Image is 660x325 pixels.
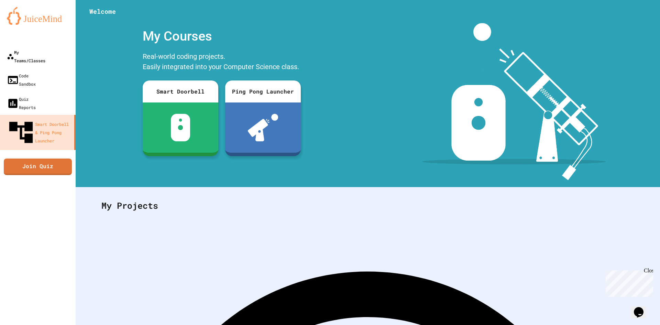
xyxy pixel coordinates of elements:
[7,7,69,25] img: logo-orange.svg
[4,159,72,175] a: Join Quiz
[95,192,641,219] div: My Projects
[3,3,47,44] div: Chat with us now!Close
[139,50,304,75] div: Real-world coding projects. Easily integrated into your Computer Science class.
[143,80,218,102] div: Smart Doorbell
[248,114,278,141] img: ppl-with-ball.png
[7,48,45,65] div: My Teams/Classes
[631,297,653,318] iframe: chat widget
[7,118,71,147] div: Smart Doorbell & Ping Pong Launcher
[7,95,36,111] div: Quiz Reports
[225,80,301,102] div: Ping Pong Launcher
[603,268,653,297] iframe: chat widget
[171,114,190,141] img: sdb-white.svg
[422,23,606,180] img: banner-image-my-projects.png
[139,23,304,50] div: My Courses
[7,72,36,88] div: Code Sandbox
